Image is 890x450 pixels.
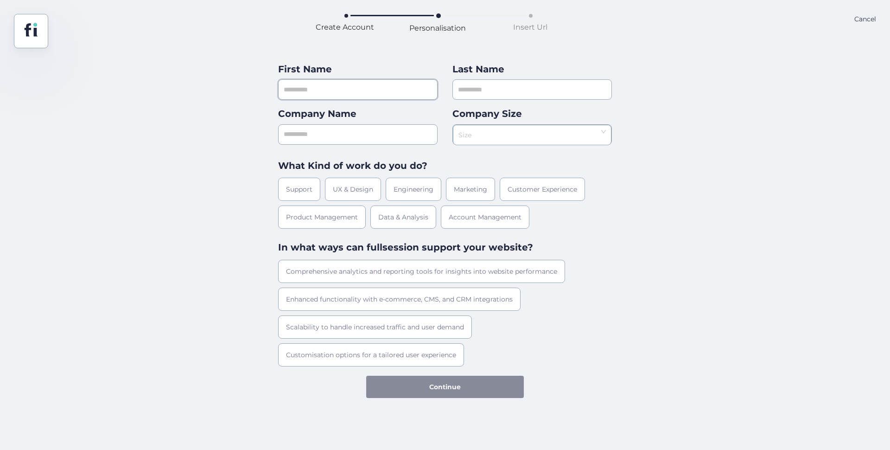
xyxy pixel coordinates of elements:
[854,14,876,48] div: Cancel
[278,343,464,366] div: Customisation options for a tailored user experience
[370,206,436,229] div: Data & Analysis
[513,21,547,33] div: Insert Url
[278,107,438,121] div: Company Name
[278,260,565,283] div: Comprehensive analytics and reporting tools for insights into website performance
[278,206,366,229] div: Product Management
[452,62,612,77] div: Last Name
[409,22,466,34] div: Personalisation
[278,288,521,311] div: Enhanced functionality with e-commerce, CMS, and CRM integrations
[325,178,381,201] div: UX & Design
[441,206,529,229] div: Account Management
[278,159,612,173] div: What Kind of work do you do?
[278,62,438,77] div: First Name
[500,178,585,201] div: Customer Experience
[446,178,495,201] div: Marketing
[316,21,374,33] div: Create Account
[386,178,441,201] div: Engineering
[452,107,612,121] div: Company Size
[278,178,320,201] div: Support
[366,376,524,398] button: Continue
[278,315,472,339] div: Scalability to handle increased traffic and user demand
[278,240,612,255] div: In what ways can fullsession support your website?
